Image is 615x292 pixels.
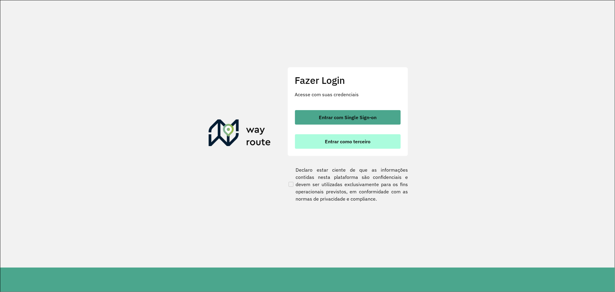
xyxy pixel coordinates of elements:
[325,139,370,144] span: Entrar como terceiro
[209,119,271,148] img: Roteirizador AmbevTech
[287,166,408,202] label: Declaro estar ciente de que as informações contidas nesta plataforma são confidenciais e devem se...
[295,75,401,86] h2: Fazer Login
[295,110,401,125] button: button
[295,91,401,98] p: Acesse com suas credenciais
[295,134,401,149] button: button
[319,115,376,120] span: Entrar com Single Sign-on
